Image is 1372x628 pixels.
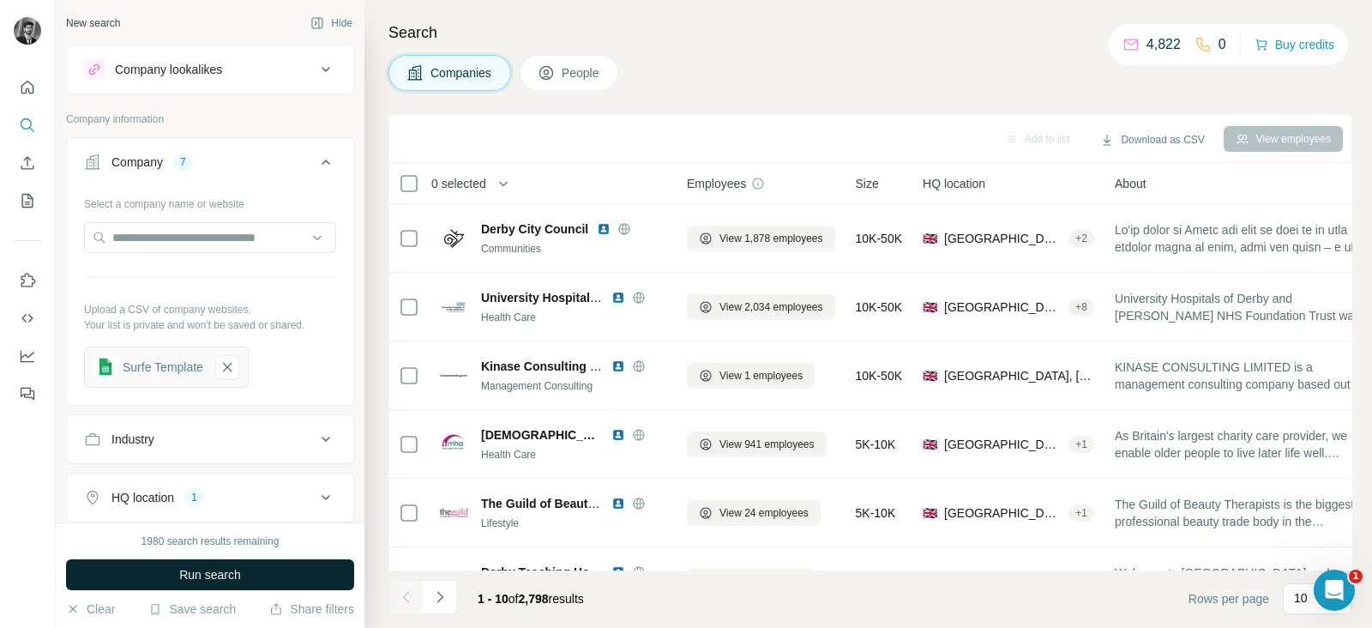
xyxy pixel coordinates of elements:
[84,302,336,317] p: Upload a CSV of company websites.
[66,112,354,127] p: Company information
[269,601,354,618] button: Share filters
[179,566,241,583] span: Run search
[1115,427,1369,462] span: As Britain's largest charity care provider, we enable older people to live later life well. Throu...
[562,64,601,82] span: People
[67,142,353,190] button: Company7
[856,436,896,453] span: 5K-10K
[481,378,666,394] div: Management Consulting
[1115,496,1369,530] span: The Guild of Beauty Therapists is the biggest professional beauty trade body in the [GEOGRAPHIC_D...
[719,368,803,383] span: View 1 employees
[111,431,154,448] div: Industry
[440,431,467,458] img: Logo of Methodist Homes MHA
[431,175,486,192] span: 0 selected
[184,490,204,505] div: 1
[719,437,815,452] span: View 941 employees
[66,601,115,618] button: Clear
[141,534,280,549] div: 1980 search results remaining
[14,72,41,103] button: Quick start
[944,367,1094,384] span: [GEOGRAPHIC_DATA], [GEOGRAPHIC_DATA], [GEOGRAPHIC_DATA]
[1068,299,1094,315] div: + 8
[14,341,41,371] button: Dashboard
[923,367,937,384] span: 🇬🇧
[84,190,336,212] div: Select a company name or website
[440,499,467,527] img: Logo of The Guild of Beauty Therapists
[481,291,907,305] span: University Hospitals of Derby and [PERSON_NAME] NHS Foundation Trust
[944,230,1062,247] span: [GEOGRAPHIC_DATA], [GEOGRAPHIC_DATA], [GEOGRAPHIC_DATA]
[923,299,937,316] span: 🇬🇧
[719,299,823,315] span: View 2,034 employees
[1115,359,1369,393] span: KINASE CONSULTING LIMITED is a management consulting company based out of [GEOGRAPHIC_DATA][PERSO...
[1115,290,1369,324] span: University Hospitals of Derby and [PERSON_NAME] NHS Foundation Trust was formed on [DATE] to brin...
[478,592,584,606] span: results
[111,154,163,171] div: Company
[67,49,353,90] button: Company lookalikes
[611,291,625,305] img: LinkedIn logo
[1068,505,1094,521] div: + 1
[66,559,354,590] button: Run search
[481,497,659,510] span: The Guild of Beauty Therapists
[440,362,467,389] img: Logo of Kinase Consulting Limited
[1255,33,1334,57] button: Buy credits
[111,489,174,506] div: HQ location
[923,436,937,453] span: 🇬🇧
[611,497,625,510] img: LinkedIn logo
[423,580,457,614] button: Navigate to next page
[14,265,41,296] button: Use Surfe on LinkedIn
[1219,34,1226,55] p: 0
[1349,570,1363,583] span: 1
[481,516,666,531] div: Lifestyle
[66,15,120,31] div: New search
[481,241,666,257] div: Communities
[687,569,815,595] button: View 3 employees
[519,592,549,606] span: 2,798
[856,175,879,192] span: Size
[1088,127,1216,153] button: Download as CSV
[481,426,603,444] span: [DEMOGRAPHIC_DATA] Homes MHA
[923,175,985,192] span: HQ location
[14,110,41,141] button: Search
[388,21,1351,45] h4: Search
[1115,221,1369,256] span: Lo'ip dolor si Ametc adi elit se doei te in utla etdolor magna al enim, admi ven quisn – e ulla l...
[611,359,625,373] img: LinkedIn logo
[123,359,203,376] div: Surfe Template
[481,565,758,579] span: Derby Teaching Hospitals NHS Foundation Trust
[67,419,353,460] button: Industry
[1068,437,1094,452] div: + 1
[923,504,937,522] span: 🇬🇧
[430,64,493,82] span: Companies
[1188,590,1269,607] span: Rows per page
[719,505,809,521] span: View 24 employees
[481,310,666,325] div: Health Care
[944,299,1062,316] span: [GEOGRAPHIC_DATA], [GEOGRAPHIC_DATA], [GEOGRAPHIC_DATA]
[1115,175,1146,192] span: About
[1294,589,1308,607] p: 10
[944,504,1062,522] span: [GEOGRAPHIC_DATA], [GEOGRAPHIC_DATA], [GEOGRAPHIC_DATA]
[67,477,353,518] button: HQ location1
[1314,570,1355,611] iframe: Intercom live chat
[923,230,937,247] span: 🇬🇧
[1115,565,1369,599] span: Welcome to [GEOGRAPHIC_DATA] and [PERSON_NAME] NHS Foundation Trust.
[687,175,746,192] span: Employees
[440,568,467,595] img: Logo of Derby Teaching Hospitals NHS Foundation Trust
[14,148,41,178] button: Enrich CSV
[1068,231,1094,246] div: + 2
[944,436,1062,453] span: [GEOGRAPHIC_DATA], [GEOGRAPHIC_DATA], [GEOGRAPHIC_DATA]
[14,378,41,409] button: Feedback
[611,565,625,579] img: LinkedIn logo
[856,230,902,247] span: 10K-50K
[115,61,222,78] div: Company lookalikes
[173,154,193,170] div: 7
[611,428,625,442] img: LinkedIn logo
[856,367,902,384] span: 10K-50K
[687,294,835,320] button: View 2,034 employees
[481,220,588,238] span: Derby City Council
[481,359,633,373] span: Kinase Consulting Limited
[508,592,519,606] span: of
[93,355,117,379] img: gsheets icon
[719,231,823,246] span: View 1,878 employees
[481,447,666,462] div: Health Care
[298,10,364,36] button: Hide
[14,17,41,45] img: Avatar
[1146,34,1181,55] p: 4,822
[478,592,508,606] span: 1 - 10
